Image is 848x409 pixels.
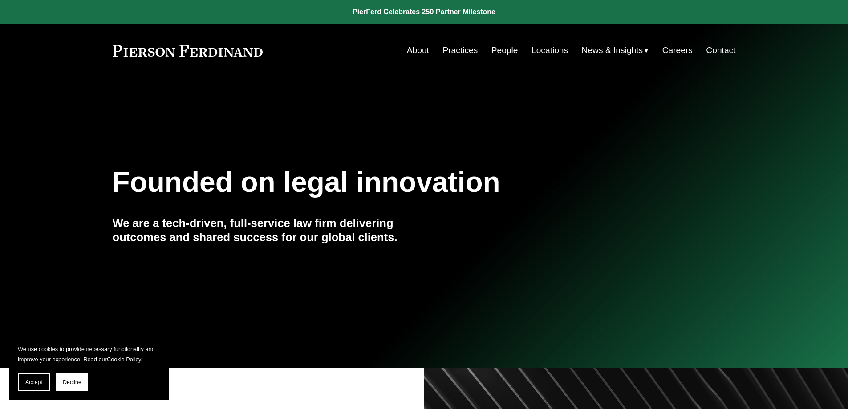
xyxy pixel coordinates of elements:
[442,42,478,59] a: Practices
[582,43,643,58] span: News & Insights
[113,216,424,245] h4: We are a tech-driven, full-service law firm delivering outcomes and shared success for our global...
[107,356,141,363] a: Cookie Policy
[491,42,518,59] a: People
[9,335,169,400] section: Cookie banner
[18,344,160,364] p: We use cookies to provide necessary functionality and improve your experience. Read our .
[582,42,649,59] a: folder dropdown
[63,379,81,385] span: Decline
[662,42,693,59] a: Careers
[56,373,88,391] button: Decline
[25,379,42,385] span: Accept
[18,373,50,391] button: Accept
[532,42,568,59] a: Locations
[706,42,735,59] a: Contact
[113,166,632,198] h1: Founded on legal innovation
[407,42,429,59] a: About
